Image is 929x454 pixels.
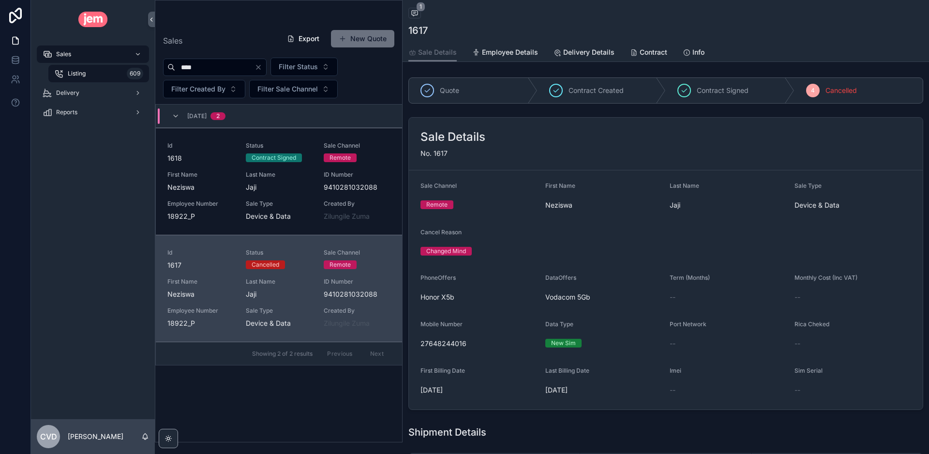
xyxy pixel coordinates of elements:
[167,307,234,315] span: Employee Number
[252,153,296,162] div: Contract Signed
[252,260,279,269] div: Cancelled
[670,200,787,210] span: Jaji
[156,128,402,235] a: Id1618StatusContract SignedSale ChannelRemoteFirst NameNeziswaLast NameJajiID Number9410281032088...
[670,292,675,302] span: --
[246,318,313,328] span: Device & Data
[246,142,313,150] span: Status
[324,307,390,315] span: Created By
[426,200,448,209] div: Remote
[794,274,857,281] span: Monthly Cost (Inc VAT)
[670,182,699,189] span: Last Name
[68,70,86,77] span: Listing
[670,367,681,374] span: Imei
[56,108,77,116] span: Reports
[252,350,313,358] span: Showing 2 of 2 results
[324,278,390,286] span: ID Number
[811,87,815,94] span: 4
[825,86,857,95] span: Cancelled
[545,385,662,395] span: [DATE]
[324,289,390,299] span: 9410281032088
[331,30,394,47] button: New Quote
[545,200,662,210] span: Neziswa
[279,30,327,47] button: Export
[246,249,313,257] span: Status
[472,44,538,63] a: Employee Details
[324,318,370,328] a: Zilungile Zuma
[257,84,318,94] span: Filter Sale Channel
[68,432,123,441] p: [PERSON_NAME]
[551,339,576,348] div: New Sim
[426,247,466,256] div: Changed Mind
[246,307,313,315] span: Sale Type
[670,385,675,395] span: --
[56,89,79,97] span: Delivery
[683,44,704,63] a: Info
[324,249,390,257] span: Sale Channel
[270,58,338,76] button: Select Button
[167,318,234,328] span: 18922_P
[416,2,425,12] span: 1
[167,142,234,150] span: Id
[216,112,220,120] div: 2
[330,153,351,162] div: Remote
[670,320,706,328] span: Port Network
[420,129,485,145] h2: Sale Details
[545,182,575,189] span: First Name
[440,86,459,95] span: Quote
[408,24,428,37] h1: 1617
[246,182,313,192] span: Jaji
[37,104,149,121] a: Reports
[56,50,71,58] span: Sales
[255,63,266,71] button: Clear
[670,339,675,348] span: --
[167,260,234,270] span: 1617
[794,339,800,348] span: --
[794,292,800,302] span: --
[187,112,207,120] span: [DATE]
[246,289,313,299] span: Jaji
[794,367,823,374] span: Sim Serial
[163,35,182,46] span: Sales
[545,320,573,328] span: Data Type
[569,86,624,95] span: Contract Created
[794,320,829,328] span: Rica Cheked
[324,200,390,208] span: Created By
[163,80,245,98] button: Select Button
[545,292,590,302] span: Vodacom 5Gb
[420,367,465,374] span: First Billing Date
[78,12,108,27] img: App logo
[167,278,234,286] span: First Name
[420,339,538,348] span: 27648244016
[545,274,576,281] span: DataOffers
[167,249,234,257] span: Id
[37,45,149,63] a: Sales
[630,44,667,63] a: Contract
[640,47,667,57] span: Contract
[794,385,800,395] span: --
[246,200,313,208] span: Sale Type
[246,171,313,179] span: Last Name
[420,149,448,157] span: No. 1617
[167,289,234,299] span: Neziswa
[794,200,912,210] span: Device & Data
[279,62,318,72] span: Filter Status
[420,182,457,189] span: Sale Channel
[420,292,454,302] span: Honor X5b
[420,228,462,236] span: Cancel Reason
[246,212,313,221] span: Device & Data
[246,278,313,286] span: Last Name
[40,431,57,442] span: Cvd
[127,68,143,79] div: 609
[37,84,149,102] a: Delivery
[324,142,390,150] span: Sale Channel
[167,182,234,192] span: Neziswa
[670,274,710,281] span: Term (Months)
[324,171,390,179] span: ID Number
[794,182,822,189] span: Sale Type
[167,212,234,221] span: 18922_P
[418,47,457,57] span: Sale Details
[482,47,538,57] span: Employee Details
[324,212,370,221] a: Zilungile Zuma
